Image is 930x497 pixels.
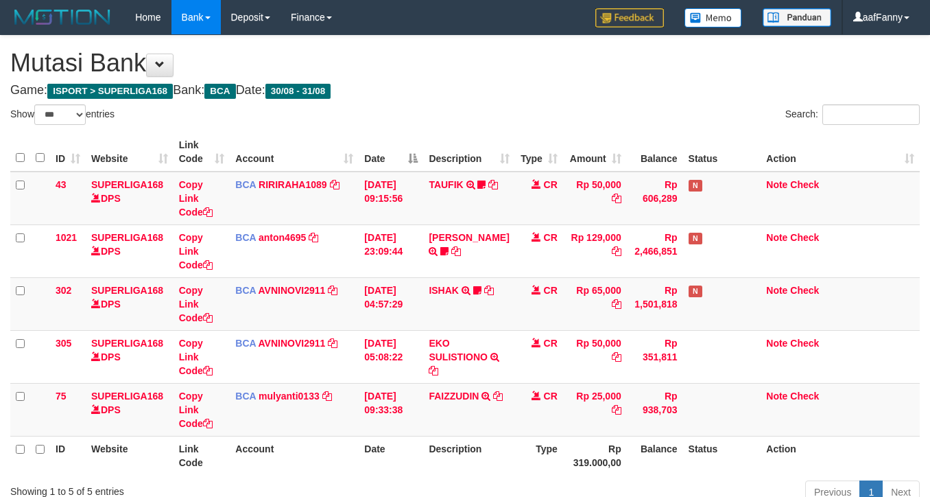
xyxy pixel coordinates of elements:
span: 30/08 - 31/08 [265,84,331,99]
a: EKO SULISTIONO [429,338,488,362]
span: 1021 [56,232,77,243]
span: CR [544,285,558,296]
a: Copy Link Code [179,285,213,323]
a: Copy Rp 129,000 to clipboard [612,246,621,257]
th: Description: activate to sort column ascending [423,132,514,172]
th: Type [515,436,563,475]
th: Status [683,132,761,172]
a: Check [790,232,819,243]
span: CR [544,232,558,243]
td: [DATE] 05:08:22 [359,330,423,383]
label: Search: [785,104,920,125]
span: 75 [56,391,67,402]
a: AVNINOVI2911 [259,285,326,296]
th: Description [423,436,514,475]
img: panduan.png [763,8,831,27]
span: CR [544,179,558,190]
a: Copy ISHAK to clipboard [484,285,494,296]
a: RIRIRAHA1089 [259,179,327,190]
a: Copy Rp 50,000 to clipboard [612,193,621,204]
a: AVNINOVI2911 [259,338,326,349]
a: Copy Rp 65,000 to clipboard [612,299,621,310]
span: ISPORT > SUPERLIGA168 [47,84,173,99]
th: ID [50,436,86,475]
th: Amount: activate to sort column ascending [563,132,627,172]
td: DPS [86,277,174,330]
span: BCA [235,232,256,243]
th: Status [683,436,761,475]
label: Show entries [10,104,115,125]
h1: Mutasi Bank [10,49,920,77]
span: BCA [235,179,256,190]
a: Copy Link Code [179,391,213,429]
a: Copy Link Code [179,232,213,270]
a: SUPERLIGA168 [91,338,163,349]
a: Copy SRI BASUKI to clipboard [451,246,461,257]
span: BCA [235,391,256,402]
th: Rp 319.000,00 [563,436,627,475]
a: ISHAK [429,285,459,296]
a: FAIZZUDIN [429,391,479,402]
td: [DATE] 09:15:56 [359,172,423,225]
td: Rp 50,000 [563,330,627,383]
span: 305 [56,338,71,349]
a: Copy TAUFIK to clipboard [488,179,498,190]
a: [PERSON_NAME] [429,232,509,243]
a: Copy mulyanti0133 to clipboard [322,391,332,402]
span: Has Note [689,180,702,192]
a: Copy Link Code [179,179,213,218]
a: Copy Rp 25,000 to clipboard [612,404,621,415]
h4: Game: Bank: Date: [10,84,920,97]
a: Note [766,285,787,296]
a: Check [790,391,819,402]
td: DPS [86,330,174,383]
td: Rp 351,811 [627,330,683,383]
th: ID: activate to sort column ascending [50,132,86,172]
span: Has Note [689,286,702,297]
td: DPS [86,224,174,277]
span: Has Note [689,233,702,244]
td: DPS [86,172,174,225]
th: Action: activate to sort column ascending [761,132,920,172]
img: Button%20Memo.svg [684,8,742,27]
td: [DATE] 04:57:29 [359,277,423,330]
a: SUPERLIGA168 [91,232,163,243]
td: DPS [86,383,174,436]
a: Copy AVNINOVI2911 to clipboard [328,338,337,349]
a: Check [790,338,819,349]
a: Check [790,285,819,296]
td: Rp 2,466,851 [627,224,683,277]
input: Search: [822,104,920,125]
th: Date: activate to sort column descending [359,132,423,172]
td: Rp 25,000 [563,383,627,436]
th: Date [359,436,423,475]
a: SUPERLIGA168 [91,391,163,402]
th: Link Code [174,436,230,475]
span: BCA [235,338,256,349]
a: mulyanti0133 [259,391,320,402]
th: Website: activate to sort column ascending [86,132,174,172]
a: Copy anton4695 to clipboard [309,232,318,243]
a: Note [766,338,787,349]
td: Rp 129,000 [563,224,627,277]
a: Note [766,232,787,243]
td: Rp 65,000 [563,277,627,330]
td: Rp 50,000 [563,172,627,225]
td: Rp 606,289 [627,172,683,225]
td: Rp 1,501,818 [627,277,683,330]
td: Rp 938,703 [627,383,683,436]
a: Copy EKO SULISTIONO to clipboard [429,365,438,376]
span: CR [544,338,558,349]
td: [DATE] 23:09:44 [359,224,423,277]
th: Balance [627,132,683,172]
img: Feedback.jpg [595,8,664,27]
th: Type: activate to sort column ascending [515,132,563,172]
span: CR [544,391,558,402]
th: Account [230,436,359,475]
a: Check [790,179,819,190]
a: Note [766,179,787,190]
th: Website [86,436,174,475]
a: Copy Link Code [179,338,213,376]
a: anton4695 [259,232,306,243]
span: BCA [235,285,256,296]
